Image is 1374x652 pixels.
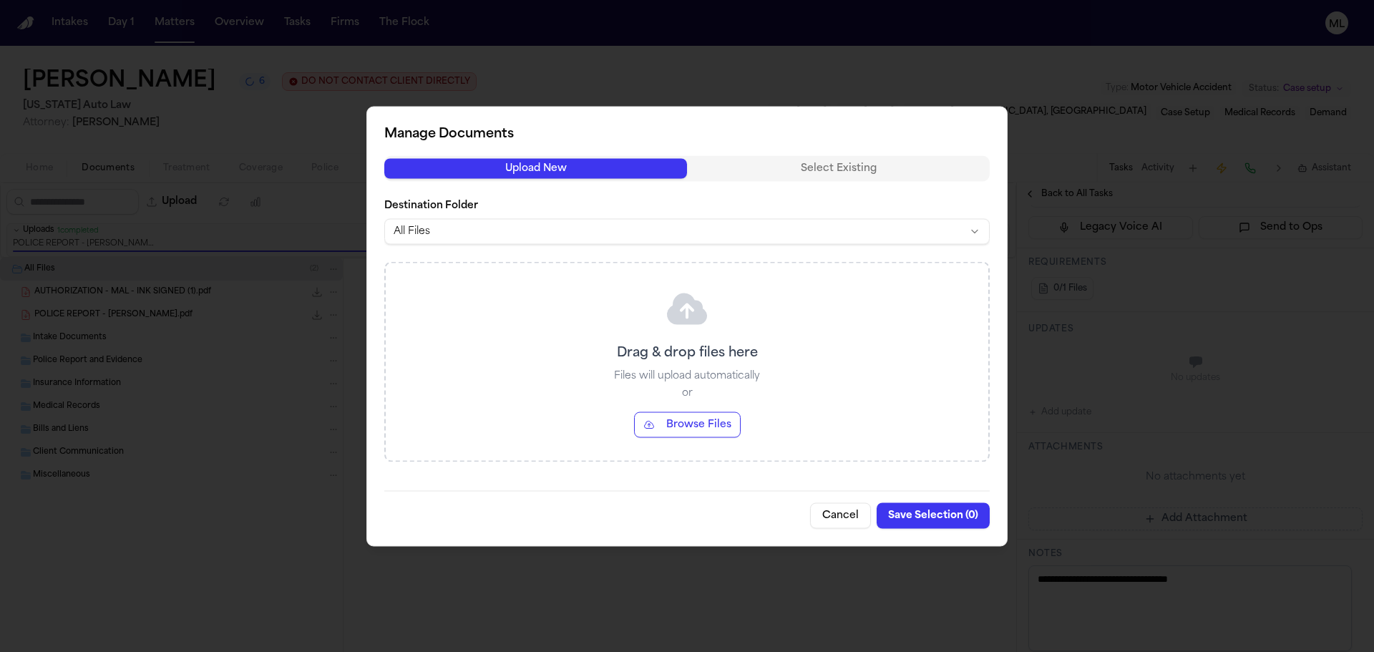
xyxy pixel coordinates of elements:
p: or [682,386,693,400]
button: Upload New [384,158,687,178]
h2: Manage Documents [384,124,990,144]
button: Select Existing [687,158,990,178]
p: Drag & drop files here [617,343,758,363]
button: Cancel [810,502,871,528]
p: Files will upload automatically [614,369,760,383]
label: Destination Folder [384,198,990,213]
button: Browse Files [634,412,741,437]
button: Save Selection (0) [877,502,990,528]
